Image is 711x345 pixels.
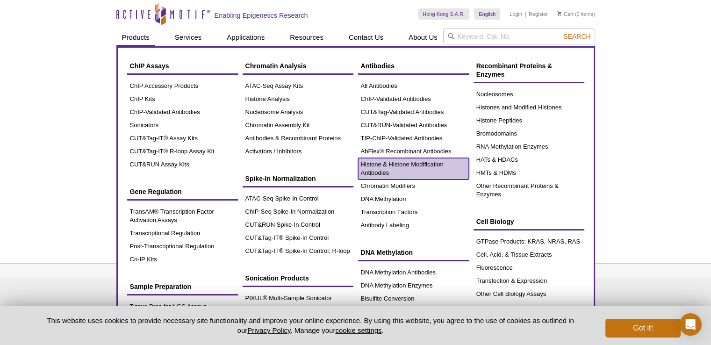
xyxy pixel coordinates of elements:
[243,93,353,106] a: Histone Analysis
[243,269,353,287] a: Sonication Products
[474,140,584,153] a: RNA Methylation Enzymes
[130,188,182,195] span: Gene Regulation
[243,79,353,93] a: ATAC-Seq Assay Kits
[529,11,548,17] a: Register
[127,205,238,227] a: TransAM® Transcription Factor Activation Assays
[557,8,595,20] li: (0 items)
[358,57,469,75] a: Antibodies
[127,253,238,266] a: Co-IP Kits
[358,206,469,219] a: Transcription Factors
[358,266,469,279] a: DNA Methylation Antibodies
[679,313,702,336] div: Open Intercom Messenger
[245,274,309,282] span: Sonication Products
[476,218,514,225] span: Cell Biology
[127,183,238,201] a: Gene Regulation
[358,93,469,106] a: ChIP-Validated Antibodies
[243,244,353,258] a: CUT&Tag-IT® Spike-In Control, R-loop
[358,292,469,305] a: Bisulfite Conversion
[243,145,353,158] a: Activators / Inhibitors
[358,132,469,145] a: TIP-ChIP-Validated Antibodies
[474,153,584,166] a: HATs & HDACs
[358,145,469,158] a: AbFlex® Recombinant Antibodies
[510,11,522,17] a: Login
[127,158,238,171] a: CUT&RUN Assay Kits
[557,11,574,17] a: Cart
[243,292,353,305] a: PIXUL® Multi-Sample Sonicator
[127,93,238,106] a: ChIP Kits
[358,119,469,132] a: CUT&RUN-Validated Antibodies
[474,57,584,83] a: Recombinant Proteins & Enzymes
[243,192,353,205] a: ATAC-Seq Spike-In Control
[557,11,561,16] img: Your Cart
[130,283,192,290] span: Sample Preparation
[358,219,469,232] a: Antibody Labeling
[361,62,395,70] span: Antibodies
[474,127,584,140] a: Bromodomains
[245,175,316,182] span: Spike-In Normalization
[127,132,238,145] a: CUT&Tag-IT® Assay Kits
[243,170,353,187] a: Spike-In Normalization
[474,8,500,20] a: English
[127,119,238,132] a: Sonicators
[243,119,353,132] a: Chromatin Assembly Kit
[31,316,590,335] p: This website uses cookies to provide necessary site functionality and improve your online experie...
[474,166,584,180] a: HMTs & HDMs
[358,79,469,93] a: All Antibodies
[127,106,238,119] a: ChIP-Validated Antibodies
[474,235,584,248] a: GTPase Products: KRAS, NRAS, RAS
[474,180,584,201] a: Other Recombinant Proteins & Enzymes
[127,240,238,253] a: Post-Transcriptional Regulation
[247,326,290,334] a: Privacy Policy
[474,287,584,301] a: Other Cell Biology Assays
[127,145,238,158] a: CUT&Tag-IT® R-loop Assay Kit
[127,57,238,75] a: ChIP Assays
[560,32,593,41] button: Search
[443,29,595,44] input: Keyword, Cat. No.
[169,29,208,46] a: Services
[403,29,443,46] a: About Us
[358,193,469,206] a: DNA Methylation
[358,158,469,180] a: Histone & Histone Modification Antibodies
[476,62,553,78] span: Recombinant Proteins & Enzymes
[474,261,584,274] a: Fluorescence
[474,101,584,114] a: Histones and Modified Histones
[243,305,353,318] a: PIXUL® Kits
[243,106,353,119] a: Nucleosome Analysis
[474,88,584,101] a: Nucleosomes
[358,305,469,318] a: Methylated DNA Enrichment
[358,180,469,193] a: Chromatin Modifiers
[127,227,238,240] a: Transcriptional Regulation
[116,29,155,46] a: Products
[358,279,469,292] a: DNA Methylation Enzymes
[243,218,353,231] a: CUT&RUN Spike-In Control
[361,249,413,256] span: DNA Methylation
[605,319,680,338] button: Got it!
[243,231,353,244] a: CUT&Tag-IT® Spike-In Control
[474,274,584,287] a: Transfection & Expression
[243,205,353,218] a: ChIP-Seq Spike-In Normalization
[243,132,353,145] a: Antibodies & Recombinant Proteins
[474,213,584,230] a: Cell Biology
[245,62,307,70] span: Chromatin Analysis
[335,326,381,334] button: cookie settings
[215,11,308,20] h2: Enabling Epigenetics Research
[127,300,238,313] a: Tissue Prep for NGS Assays
[221,29,270,46] a: Applications
[284,29,329,46] a: Resources
[418,8,469,20] a: Hong Kong S.A.R.
[474,114,584,127] a: Histone Peptides
[130,62,169,70] span: ChIP Assays
[127,79,238,93] a: ChIP Accessory Products
[127,278,238,295] a: Sample Preparation
[243,57,353,75] a: Chromatin Analysis
[474,248,584,261] a: Cell, Acid, & Tissue Extracts
[563,33,590,40] span: Search
[358,106,469,119] a: CUT&Tag-Validated Antibodies
[525,8,526,20] li: |
[358,244,469,261] a: DNA Methylation
[343,29,389,46] a: Contact Us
